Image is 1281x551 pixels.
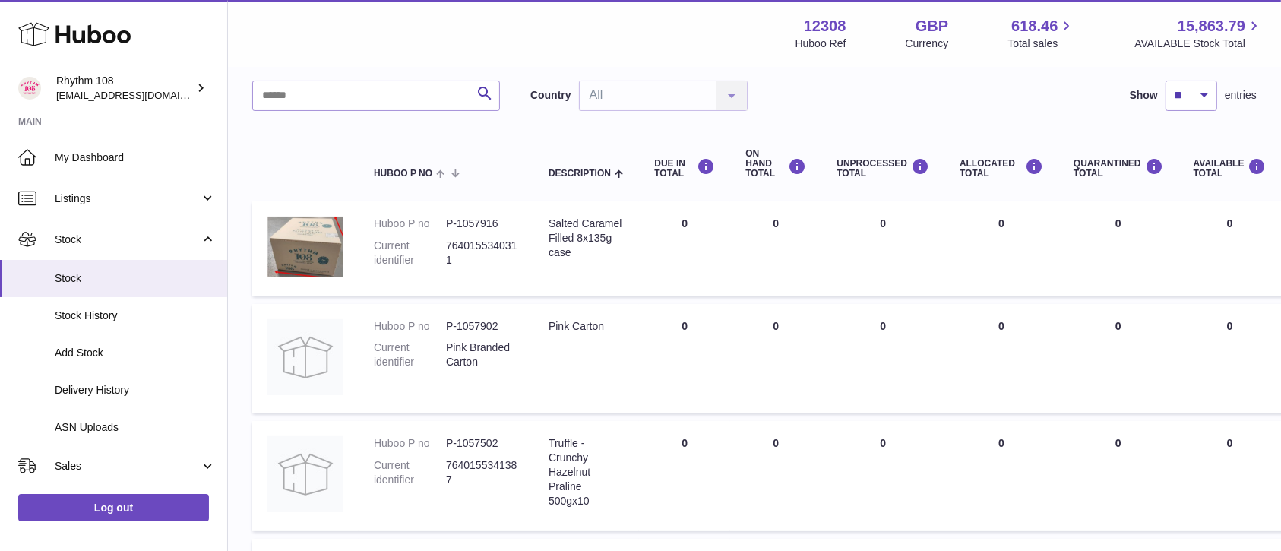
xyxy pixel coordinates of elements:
[730,201,821,296] td: 0
[1115,320,1121,332] span: 0
[804,16,846,36] strong: 12308
[906,36,949,51] div: Currency
[549,436,624,508] div: Truffle - Crunchy Hazelnut Praline 500gx10
[1134,16,1263,51] a: 15,863.79 AVAILABLE Stock Total
[960,158,1043,179] div: ALLOCATED Total
[745,149,806,179] div: ON HAND Total
[1134,36,1263,51] span: AVAILABLE Stock Total
[639,304,730,414] td: 0
[944,304,1058,414] td: 0
[1130,88,1158,103] label: Show
[795,36,846,51] div: Huboo Ref
[18,494,209,521] a: Log out
[549,217,624,260] div: Salted Caramel Filled 8x135g case
[374,239,446,268] dt: Current identifier
[821,304,944,414] td: 0
[1194,158,1267,179] div: AVAILABLE Total
[18,77,41,100] img: orders@rhythm108.com
[1115,437,1121,449] span: 0
[55,420,216,435] span: ASN Uploads
[446,436,518,451] dd: P-1057502
[821,421,944,531] td: 0
[639,421,730,531] td: 0
[730,304,821,414] td: 0
[446,458,518,487] dd: 7640155341387
[944,201,1058,296] td: 0
[1007,36,1075,51] span: Total sales
[56,74,193,103] div: Rhythm 108
[56,89,223,101] span: [EMAIL_ADDRESS][DOMAIN_NAME]
[1011,16,1058,36] span: 618.46
[267,319,343,395] img: product image
[374,169,432,179] span: Huboo P no
[730,421,821,531] td: 0
[654,158,715,179] div: DUE IN TOTAL
[1115,217,1121,230] span: 0
[55,233,200,247] span: Stock
[55,150,216,165] span: My Dashboard
[1074,158,1163,179] div: QUARANTINED Total
[267,217,343,277] img: product image
[446,319,518,334] dd: P-1057902
[55,309,216,323] span: Stock History
[374,319,446,334] dt: Huboo P no
[374,436,446,451] dt: Huboo P no
[374,217,446,231] dt: Huboo P no
[944,421,1058,531] td: 0
[1007,16,1075,51] a: 618.46 Total sales
[267,436,343,512] img: product image
[446,217,518,231] dd: P-1057916
[916,16,948,36] strong: GBP
[374,340,446,369] dt: Current identifier
[821,201,944,296] td: 0
[446,239,518,268] dd: 7640155340311
[549,319,624,334] div: Pink Carton
[530,88,571,103] label: Country
[639,201,730,296] td: 0
[55,192,200,206] span: Listings
[549,169,611,179] span: Description
[446,340,518,369] dd: Pink Branded Carton
[55,271,216,286] span: Stock
[837,158,929,179] div: UNPROCESSED Total
[55,459,200,473] span: Sales
[55,383,216,397] span: Delivery History
[374,458,446,487] dt: Current identifier
[1178,16,1245,36] span: 15,863.79
[55,346,216,360] span: Add Stock
[1225,88,1257,103] span: entries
